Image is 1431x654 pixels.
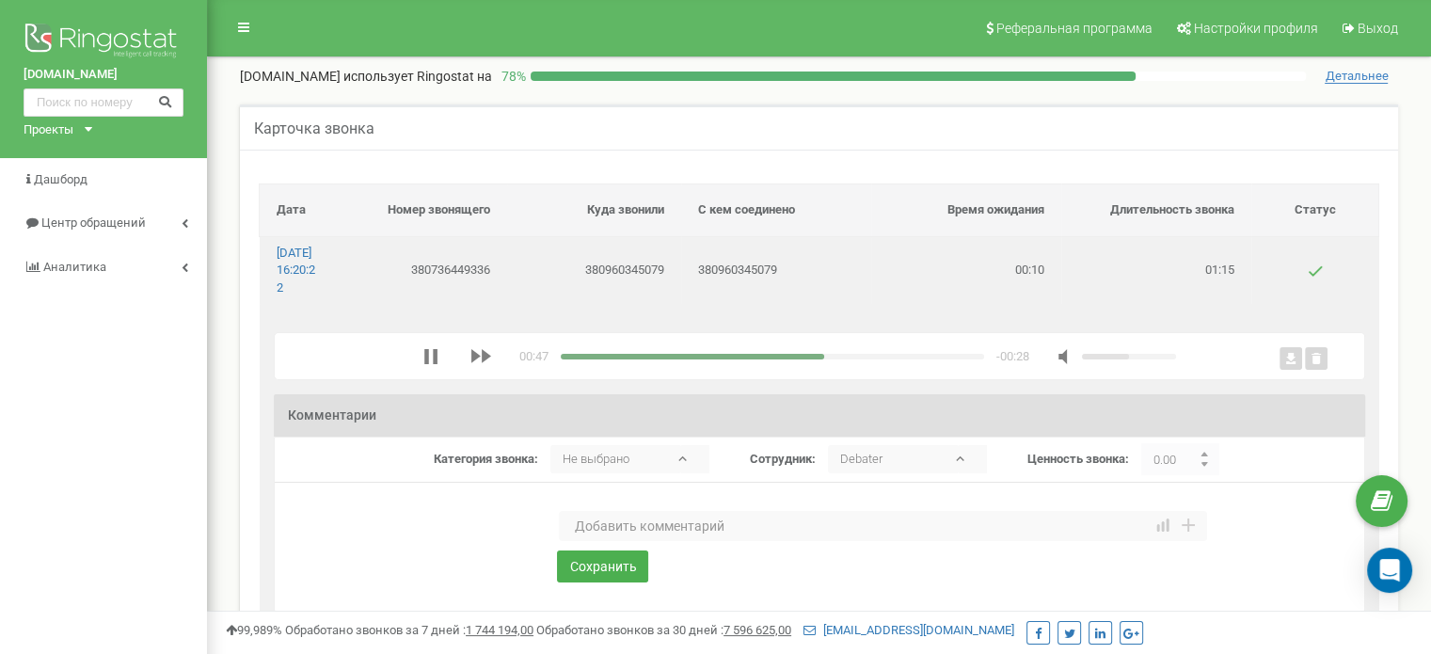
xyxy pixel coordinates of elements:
[1027,451,1129,469] label: Ценность звонка:
[1308,263,1323,279] img: Отвечен
[1358,21,1398,36] span: Выход
[959,445,987,473] b: ▾
[681,184,871,237] th: С кем соединено
[507,236,681,304] td: 380960345079
[260,184,333,237] th: Дата
[1061,236,1251,304] td: 01:15
[24,121,73,139] div: Проекты
[723,623,791,637] u: 7 596 625,00
[681,445,709,473] b: ▾
[1061,184,1251,237] th: Длительность звонка
[24,66,183,84] a: [DOMAIN_NAME]
[871,184,1061,237] th: Время ожидания
[34,172,87,186] span: Дашборд
[681,236,871,304] td: 380960345079
[519,348,549,366] div: time
[24,19,183,66] img: Ringostat logo
[343,69,492,84] span: использует Ringostat на
[507,184,681,237] th: Куда звонили
[557,550,648,582] button: Сохранить
[24,88,183,117] input: Поиск по номеру
[254,120,374,137] h5: Карточка звонка
[240,67,492,86] p: [DOMAIN_NAME]
[871,236,1061,304] td: 00:10
[423,347,1176,365] div: media player
[1194,21,1318,36] span: Настройки профиля
[750,451,816,469] label: Сотрудник:
[536,623,791,637] span: Обработано звонков за 30 дней :
[492,67,531,86] p: 78 %
[434,451,538,469] label: Категория звонка:
[43,260,106,274] span: Аналитика
[285,623,533,637] span: Обработано звонков за 7 дней :
[996,21,1153,36] span: Реферальная программа
[277,246,315,295] a: [DATE] 16:20:22
[466,623,533,637] u: 1 744 194,00
[226,623,282,637] span: 99,989%
[1251,184,1379,237] th: Статус
[1367,548,1412,593] div: Open Intercom Messenger
[41,215,146,230] span: Центр обращений
[333,184,507,237] th: Номер звонящего
[1325,69,1388,84] span: Детальнее
[550,445,681,473] p: Не выбрано
[333,236,507,304] td: 380736449336
[803,623,1014,637] a: [EMAIL_ADDRESS][DOMAIN_NAME]
[274,394,1365,437] h3: Комментарии
[828,445,959,473] p: Debater
[996,348,1029,366] div: duration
